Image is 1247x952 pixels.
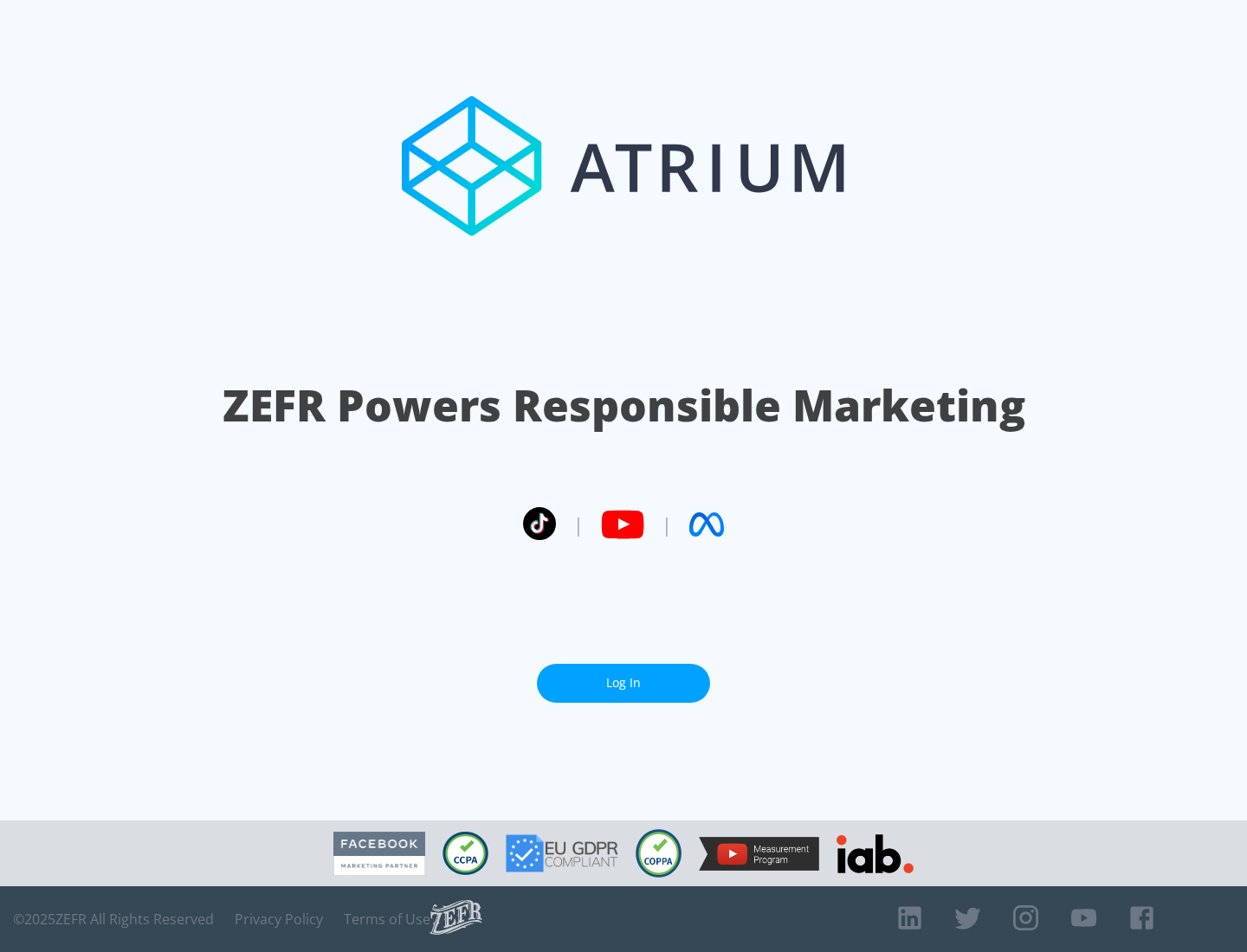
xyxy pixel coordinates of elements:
span: | [573,511,584,537]
a: Privacy Policy [235,910,323,928]
a: Terms of Use [344,910,430,928]
img: IAB [837,834,914,873]
span: | [662,511,672,537]
h1: ZEFR Powers Responsible Marketing [223,376,1025,435]
img: GDPR Compliant [506,834,618,872]
span: © 2025 ZEFR All Rights Reserved [13,910,214,928]
img: YouTube Measurement Program [699,837,819,871]
a: Log In [537,664,710,703]
img: CCPA Compliant [443,832,488,875]
img: COPPA Compliant [636,829,682,878]
img: Facebook Marketing Partner [333,832,425,876]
